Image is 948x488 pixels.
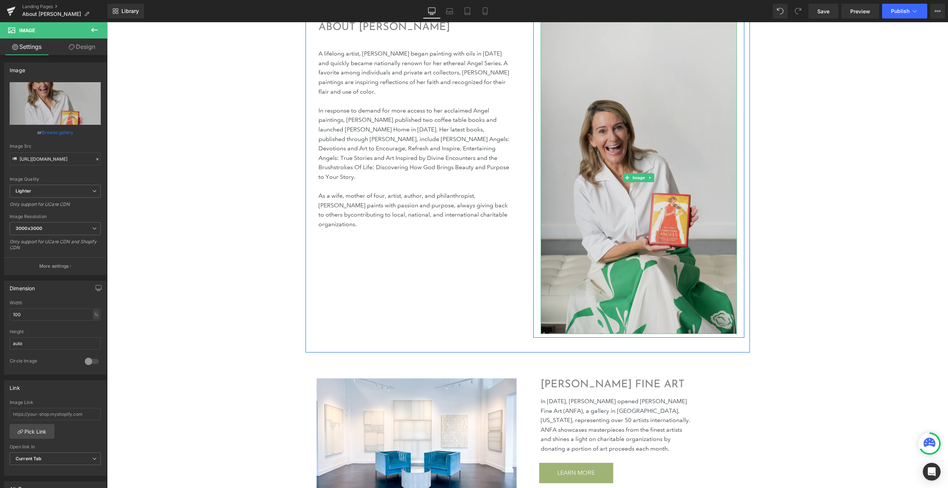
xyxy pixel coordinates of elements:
p: In [DATE], [PERSON_NAME] opened [PERSON_NAME] Fine Art (ANFA), a gallery in [GEOGRAPHIC_DATA], [U... [434,374,584,431]
span: Library [121,8,139,14]
div: Only support for UCare CDN and Shopify CDN [10,239,101,255]
div: % [93,310,100,320]
div: Image Quality [10,177,101,182]
input: Link [10,153,101,166]
a: Tablet [458,4,476,19]
button: More [930,4,945,19]
div: Image Src [10,144,101,149]
p: In response to demand for more access to her acclaimed Angel paintings, [PERSON_NAME] published t... [211,84,405,160]
button: Undo [773,4,788,19]
b: Current Tab [16,456,42,461]
input: auto [10,308,101,321]
div: Dimension [10,281,35,291]
a: Laptop [441,4,458,19]
button: Redo [791,4,805,19]
span: Publish [891,8,909,14]
a: Pick Link [10,424,54,439]
a: Preview [841,4,879,19]
span: Preview [850,7,870,15]
a: New Library [107,4,144,19]
input: https://your-shop.myshopify.com [10,408,101,420]
span: About [PERSON_NAME] [22,11,81,17]
a: Landing Pages [22,4,107,10]
div: Height [10,329,101,334]
div: Image [10,63,25,73]
span: Image [524,151,540,160]
div: Image Resolution [10,214,101,219]
div: Open link In [10,444,101,449]
span: Save [817,7,829,15]
h2: [PERSON_NAME] FINE ART [434,356,630,369]
b: Lighter [16,188,31,194]
p: A lifelong artist, [PERSON_NAME] began painting with oils in [DATE] and quickly became nationally... [211,27,405,74]
input: auto [10,337,101,350]
a: Mobile [476,4,494,19]
span: Image [19,27,35,33]
div: or [10,128,101,136]
p: As a wife, mother of four, artist, author, and philanthropist, [PERSON_NAME] paints with passion ... [211,169,405,207]
span: contributing to local, national, and international charitable organizations. [211,189,400,205]
div: Circle Image [10,358,77,366]
a: Browse gallery [42,126,73,139]
div: Link [10,381,20,391]
button: More settings [4,257,106,275]
b: 3000x3000 [16,225,42,231]
p: More settings [39,263,69,270]
div: Open Intercom Messenger [923,463,941,481]
div: Image Link [10,400,101,405]
button: Publish [882,4,927,19]
div: Width [10,300,101,305]
span: LEARN MORE [450,447,488,455]
a: Design [55,39,109,55]
a: Expand / Collapse [539,151,547,160]
div: Only support for UCare CDN [10,201,101,212]
a: LEARN MORE [432,441,506,461]
a: Desktop [423,4,441,19]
